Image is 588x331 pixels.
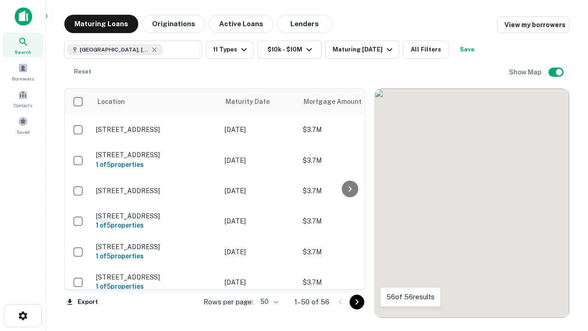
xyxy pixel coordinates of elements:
[15,7,32,26] img: capitalize-icon.png
[304,96,373,107] span: Mortgage Amount
[96,220,215,230] h6: 1 of 5 properties
[325,40,399,59] button: Maturing [DATE]
[225,216,294,226] p: [DATE]
[225,155,294,165] p: [DATE]
[294,297,329,308] p: 1–50 of 56
[220,89,298,114] th: Maturity Date
[375,89,569,318] div: 0 0
[12,75,34,82] span: Borrowers
[96,187,215,195] p: [STREET_ADDRESS]
[542,228,588,272] iframe: Chat Widget
[452,40,482,59] button: Save your search to get updates of matches that match your search criteria.
[64,295,100,309] button: Export
[3,33,43,57] a: Search
[303,125,395,135] p: $3.7M
[225,277,294,287] p: [DATE]
[96,243,215,251] p: [STREET_ADDRESS]
[257,40,322,59] button: $10k - $10M
[96,151,215,159] p: [STREET_ADDRESS]
[333,44,395,55] div: Maturing [DATE]
[15,48,31,56] span: Search
[350,295,364,309] button: Go to next page
[386,291,435,302] p: 56 of 56 results
[298,89,399,114] th: Mortgage Amount
[14,102,32,109] span: Contacts
[303,216,395,226] p: $3.7M
[142,15,205,33] button: Originations
[225,247,294,257] p: [DATE]
[91,89,220,114] th: Location
[68,63,97,81] button: Reset
[96,281,215,291] h6: 1 of 5 properties
[64,15,138,33] button: Maturing Loans
[3,113,43,137] a: Saved
[204,297,253,308] p: Rows per page:
[257,295,280,308] div: 50
[17,128,30,136] span: Saved
[80,46,149,54] span: [GEOGRAPHIC_DATA], [GEOGRAPHIC_DATA]
[303,277,395,287] p: $3.7M
[96,251,215,261] h6: 1 of 5 properties
[303,186,395,196] p: $3.7M
[209,15,273,33] button: Active Loans
[97,96,125,107] span: Location
[206,40,254,59] button: 11 Types
[3,59,43,84] a: Borrowers
[497,17,570,33] a: View my borrowers
[277,15,332,33] button: Lenders
[403,40,449,59] button: All Filters
[225,186,294,196] p: [DATE]
[225,125,294,135] p: [DATE]
[303,155,395,165] p: $3.7M
[96,160,215,170] h6: 1 of 5 properties
[96,126,215,134] p: [STREET_ADDRESS]
[96,273,215,281] p: [STREET_ADDRESS]
[3,86,43,111] a: Contacts
[303,247,395,257] p: $3.7M
[226,96,282,107] span: Maturity Date
[509,67,543,77] h6: Show Map
[96,212,215,220] p: [STREET_ADDRESS]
